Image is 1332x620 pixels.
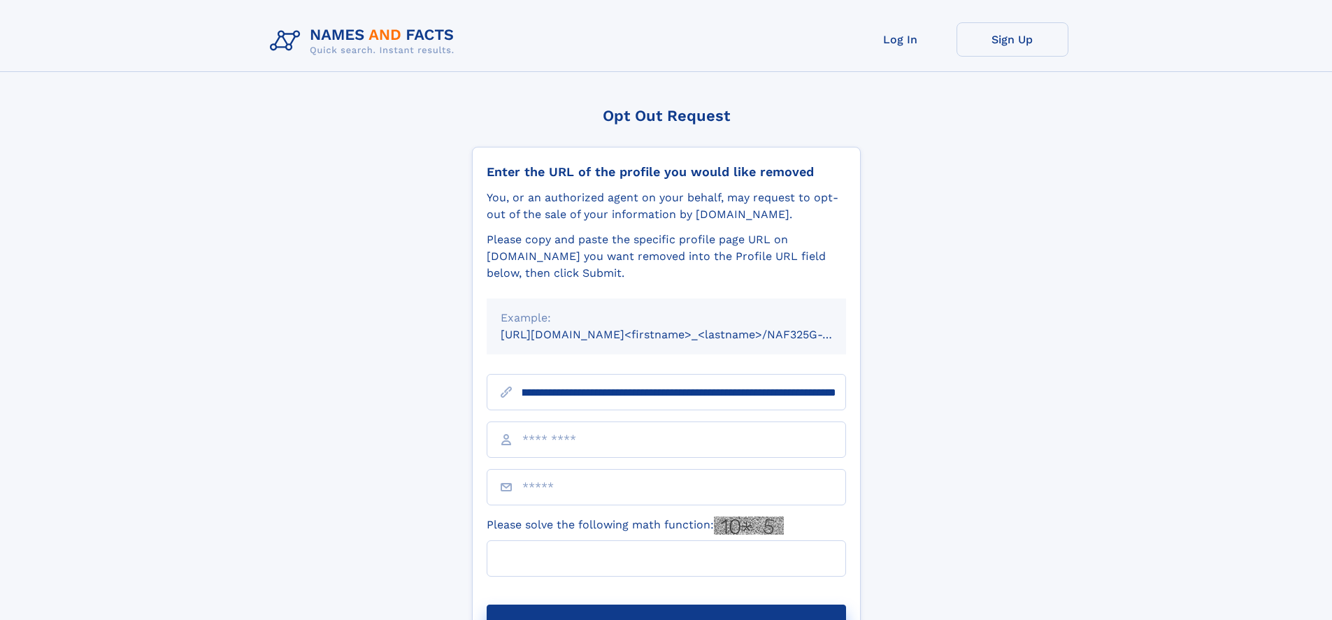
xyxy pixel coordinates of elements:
[957,22,1068,57] a: Sign Up
[472,107,861,124] div: Opt Out Request
[487,517,784,535] label: Please solve the following math function:
[845,22,957,57] a: Log In
[501,328,873,341] small: [URL][DOMAIN_NAME]<firstname>_<lastname>/NAF325G-xxxxxxxx
[501,310,832,326] div: Example:
[264,22,466,60] img: Logo Names and Facts
[487,189,846,223] div: You, or an authorized agent on your behalf, may request to opt-out of the sale of your informatio...
[487,164,846,180] div: Enter the URL of the profile you would like removed
[487,231,846,282] div: Please copy and paste the specific profile page URL on [DOMAIN_NAME] you want removed into the Pr...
